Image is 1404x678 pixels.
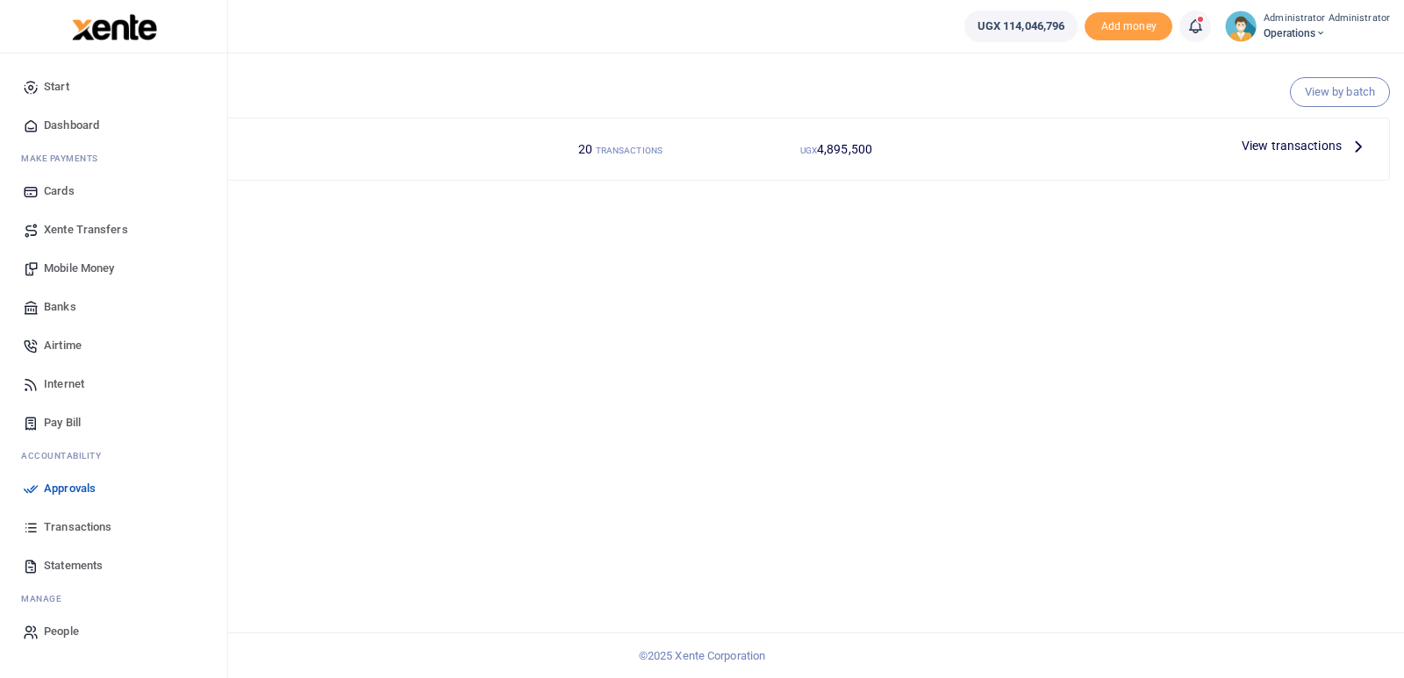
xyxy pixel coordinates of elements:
span: anage [30,592,62,605]
span: Pay Bill [44,414,81,432]
a: Start [14,68,213,106]
span: View transactions [1242,136,1342,155]
span: Transactions [44,518,111,536]
img: logo-large [72,14,157,40]
small: Administrator Administrator [1264,11,1390,26]
small: UGX [800,146,817,155]
a: Pay Bill [14,403,213,442]
span: Statements [44,557,103,575]
li: M [14,145,213,172]
a: UGX 114,046,796 [964,11,1078,42]
span: UGX 114,046,796 [978,18,1065,35]
span: Banks [44,298,76,316]
a: Approvals [14,469,213,508]
span: Airtime [44,337,82,354]
span: Add money [1085,12,1172,41]
a: Xente Transfers [14,211,213,249]
span: Xente Transfers [44,221,128,239]
span: Operations [1264,25,1390,41]
h4: Pending your approval [67,75,1390,95]
a: Mobile Money [14,249,213,288]
li: Toup your wallet [1085,12,1172,41]
a: Banks [14,288,213,326]
a: Internet [14,365,213,403]
span: 4,895,500 [817,142,872,156]
span: Dashboard [44,117,99,134]
span: Internet [44,375,84,393]
small: TRANSACTIONS [596,146,663,155]
a: Statements [14,546,213,585]
img: profile-user [1225,11,1257,42]
span: People [44,623,79,640]
span: countability [34,449,101,462]
h4: Mobile Money [89,139,505,159]
a: Add money [1085,18,1172,32]
li: Wallet ballance [957,11,1085,42]
span: Mobile Money [44,260,114,277]
span: Approvals [44,480,96,497]
span: 20 [578,142,592,156]
a: Airtime [14,326,213,365]
span: Cards [44,182,75,200]
li: Ac [14,442,213,469]
a: View by batch [1290,77,1390,107]
span: Start [44,78,69,96]
a: logo-small logo-large logo-large [70,19,157,32]
span: ake Payments [30,152,98,165]
a: Cards [14,172,213,211]
a: profile-user Administrator Administrator Operations [1225,11,1390,42]
a: Transactions [14,508,213,546]
a: People [14,612,213,651]
a: Dashboard [14,106,213,145]
li: M [14,585,213,612]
